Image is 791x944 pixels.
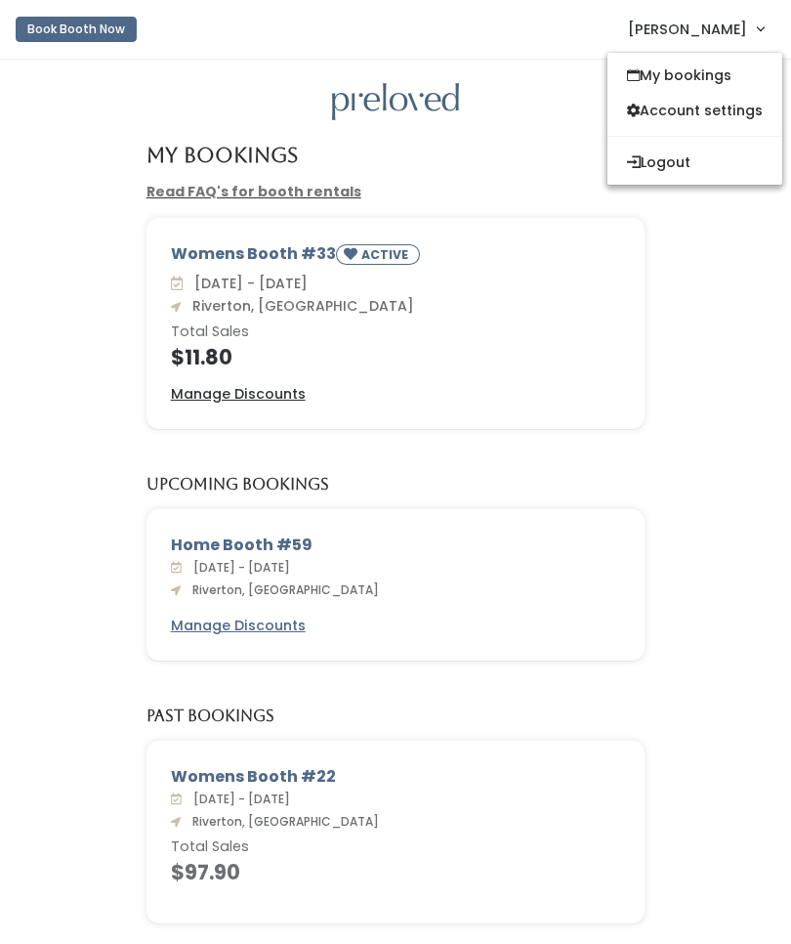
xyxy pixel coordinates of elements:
div: Home Booth #59 [171,534,621,557]
a: Book Booth Now [16,8,137,51]
u: Manage Discounts [171,616,306,635]
a: Account settings [607,93,782,128]
button: Book Booth Now [16,17,137,42]
span: Riverton, [GEOGRAPHIC_DATA] [185,581,379,598]
h6: Total Sales [171,324,621,340]
span: Riverton, [GEOGRAPHIC_DATA] [185,296,414,316]
img: preloved logo [332,83,459,121]
h4: $97.90 [171,861,621,883]
u: Manage Discounts [171,384,306,404]
h4: My Bookings [146,144,298,166]
span: [DATE] - [DATE] [186,559,290,576]
a: Manage Discounts [171,616,306,636]
div: Womens Booth #33 [171,242,621,273]
a: Manage Discounts [171,384,306,405]
h4: $11.80 [171,346,621,368]
button: Logout [607,145,782,180]
h6: Total Sales [171,839,621,855]
a: Read FAQ's for booth rentals [146,182,361,201]
span: Riverton, [GEOGRAPHIC_DATA] [185,813,379,830]
div: Womens Booth #22 [171,765,621,789]
span: [DATE] - [DATE] [187,274,308,293]
small: ACTIVE [361,246,412,263]
h5: Past Bookings [146,708,274,725]
span: [PERSON_NAME] [628,19,747,40]
a: My bookings [607,58,782,93]
span: [DATE] - [DATE] [186,791,290,807]
h5: Upcoming Bookings [146,476,329,493]
a: [PERSON_NAME] [608,8,783,50]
